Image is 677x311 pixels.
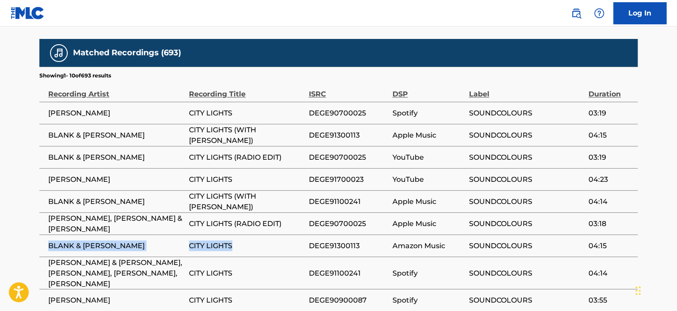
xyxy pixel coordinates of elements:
span: DEGE90900087 [308,295,388,305]
span: CITY LIGHTS (RADIO EDIT) [189,152,304,162]
span: 03:19 [589,108,633,118]
span: DEGE90700025 [308,152,388,162]
div: Label [469,80,584,100]
span: BLANK & [PERSON_NAME] [48,130,185,140]
span: DEGE91300113 [308,240,388,251]
span: 04:14 [589,196,633,207]
h5: Matched Recordings (693) [73,48,181,58]
span: CITY LIGHTS [189,240,304,251]
span: Apple Music [392,218,464,229]
span: SOUNDCOLOURS [469,268,584,278]
span: SOUNDCOLOURS [469,108,584,118]
span: 04:23 [589,174,633,184]
div: Recording Title [189,80,304,100]
span: SOUNDCOLOURS [469,152,584,162]
span: SOUNDCOLOURS [469,240,584,251]
p: Showing 1 - 10 of 693 results [39,72,111,80]
span: CITY LIGHTS [189,108,304,118]
span: 03:19 [589,152,633,162]
img: search [571,8,581,19]
span: CITY LIGHTS [189,295,304,305]
div: Recording Artist [48,80,185,100]
span: BLANK & [PERSON_NAME] [48,152,185,162]
img: Matched Recordings [54,48,64,58]
span: DEGE90700025 [308,218,388,229]
span: [PERSON_NAME] [48,174,185,184]
span: CITY LIGHTS [189,268,304,278]
span: CITY LIGHTS (WITH [PERSON_NAME]) [189,124,304,146]
span: BLANK & [PERSON_NAME] [48,240,185,251]
span: Spotify [392,268,464,278]
span: YouTube [392,152,464,162]
span: SOUNDCOLOURS [469,196,584,207]
span: SOUNDCOLOURS [469,174,584,184]
span: DEGE91100241 [308,268,388,278]
span: DEGE91100241 [308,196,388,207]
img: help [594,8,604,19]
span: 03:55 [589,295,633,305]
iframe: Chat Widget [633,269,677,311]
span: BLANK & [PERSON_NAME] [48,196,185,207]
span: [PERSON_NAME], [PERSON_NAME] & [PERSON_NAME] [48,213,185,234]
span: 03:18 [589,218,633,229]
span: 04:15 [589,240,633,251]
span: SOUNDCOLOURS [469,295,584,305]
span: Apple Music [392,196,464,207]
div: ISRC [308,80,388,100]
span: CITY LIGHTS (RADIO EDIT) [189,218,304,229]
span: DEGE91300113 [308,130,388,140]
span: CITY LIGHTS (WITH [PERSON_NAME]) [189,191,304,212]
div: Duration [589,80,633,100]
span: 04:14 [589,268,633,278]
a: Log In [613,2,666,24]
span: DEGE90700025 [308,108,388,118]
div: DSP [392,80,464,100]
img: MLC Logo [11,7,45,19]
span: 04:15 [589,130,633,140]
span: DEGE91700023 [308,174,388,184]
div: Help [590,4,608,22]
div: Drag [635,277,641,304]
span: [PERSON_NAME] & [PERSON_NAME], [PERSON_NAME], [PERSON_NAME], [PERSON_NAME] [48,257,185,289]
span: CITY LIGHTS [189,174,304,184]
a: Public Search [567,4,585,22]
span: Apple Music [392,130,464,140]
span: YouTube [392,174,464,184]
span: [PERSON_NAME] [48,108,185,118]
span: SOUNDCOLOURS [469,218,584,229]
span: Spotify [392,108,464,118]
span: [PERSON_NAME] [48,295,185,305]
span: Spotify [392,295,464,305]
span: Amazon Music [392,240,464,251]
span: SOUNDCOLOURS [469,130,584,140]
